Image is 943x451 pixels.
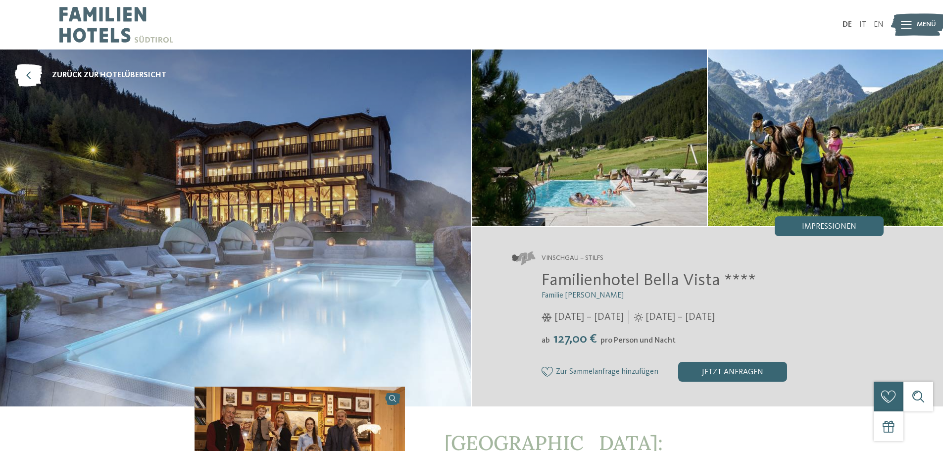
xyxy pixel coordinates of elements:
[15,64,166,87] a: zurück zur Hotelübersicht
[554,310,624,324] span: [DATE] – [DATE]
[600,337,676,345] span: pro Person und Nacht
[542,253,603,263] span: Vinschgau – Stilfs
[542,292,624,300] span: Familie [PERSON_NAME]
[52,70,166,81] span: zurück zur Hotelübersicht
[843,21,852,29] a: DE
[645,310,715,324] span: [DATE] – [DATE]
[551,333,599,346] span: 127,00 €
[542,313,552,322] i: Öffnungszeiten im Winter
[874,21,884,29] a: EN
[556,368,658,377] span: Zur Sammelanfrage hinzufügen
[472,50,707,226] img: Das Familienhotel im Vinschgau mitten im Nationalpark
[917,20,936,30] span: Menü
[802,223,856,231] span: Impressionen
[859,21,866,29] a: IT
[634,313,643,322] i: Öffnungszeiten im Sommer
[708,50,943,226] img: Das Familienhotel im Vinschgau mitten im Nationalpark
[678,362,787,382] div: jetzt anfragen
[542,272,756,289] span: Familienhotel Bella Vista ****
[542,337,550,345] span: ab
